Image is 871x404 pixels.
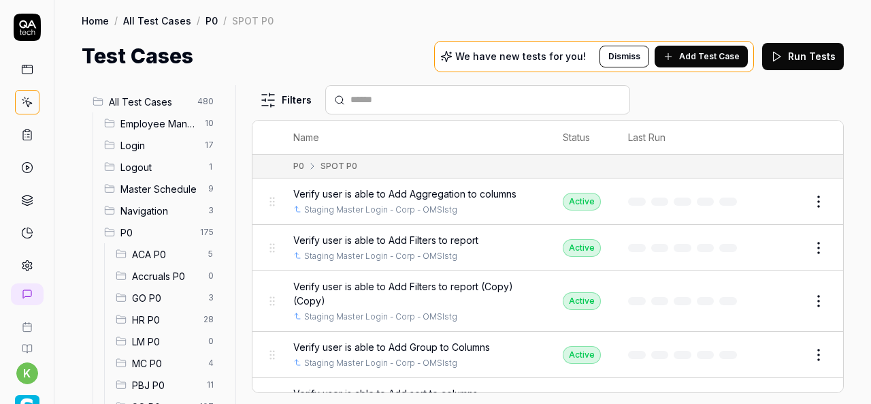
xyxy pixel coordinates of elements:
span: Logout [120,160,200,174]
p: We have new tests for you! [455,52,586,61]
a: Staging Master Login - Corp - OMSIstg [304,311,457,323]
span: Verify user is able to Add sort to columns [293,386,478,401]
span: GO P0 [132,291,200,305]
div: Active [563,239,601,257]
button: Dismiss [599,46,649,67]
span: Navigation [120,204,200,218]
span: 5 [203,246,219,262]
a: P0 [206,14,218,27]
span: 11 [201,377,219,393]
div: / [223,14,227,27]
div: Drag to reorderLogout1 [99,156,225,178]
span: 10 [199,115,219,131]
span: Verify user is able to Add Filters to report (Copy) (Copy) [293,279,536,308]
div: Drag to reorderACA P05 [110,243,225,265]
a: New conversation [11,283,44,305]
div: Drag to reorderLM P00 [110,330,225,352]
div: / [114,14,118,27]
th: Name [280,121,549,155]
div: Drag to reorderP0175 [99,221,225,243]
span: 0 [203,333,219,349]
a: All Test Cases [123,14,191,27]
button: Run Tests [762,43,844,70]
span: 3 [203,202,219,219]
div: / [197,14,200,27]
a: Staging Master Login - Corp - OMSIstg [304,357,457,369]
a: Home [82,14,109,27]
span: All Test Cases [109,95,189,109]
span: Verify user is able to Add Filters to report [293,233,478,247]
div: SPOT P0 [232,14,274,27]
th: Status [549,121,614,155]
div: Active [563,292,601,310]
div: Drag to reorderPBJ P011 [110,374,225,396]
div: Drag to reorderEmployee Management10 [99,112,225,134]
h1: Test Cases [82,41,193,72]
span: 1 [203,159,219,175]
span: 3 [203,290,219,306]
span: 28 [198,311,219,328]
span: Master Schedule [120,182,200,196]
a: Staging Master Login - Corp - OMSIstg [304,204,457,216]
button: Add Test Case [655,46,748,67]
span: Accruals P0 [132,269,200,283]
div: Active [563,193,601,211]
span: Add Test Case [679,50,740,63]
span: HR P0 [132,313,195,327]
a: Staging Master Login - Corp - OMSIstg [304,250,457,262]
th: Last Run [614,121,756,155]
div: Drag to reorderMC P04 [110,352,225,374]
tr: Verify user is able to Add Group to ColumnsStaging Master Login - Corp - OMSIstgActive [252,332,843,378]
span: Login [120,138,197,153]
span: P0 [120,226,192,240]
div: Drag to reorderGO P03 [110,287,225,309]
div: Drag to reorderMaster Schedule9 [99,178,225,200]
span: 480 [192,93,219,110]
span: 17 [199,137,219,153]
span: 0 [203,268,219,284]
div: Drag to reorderHR P028 [110,309,225,330]
span: Employee Management [120,116,197,131]
span: 4 [203,355,219,371]
tr: Verify user is able to Add Filters to report (Copy) (Copy)Staging Master Login - Corp - OMSIstgAc... [252,271,843,332]
div: SPOT P0 [321,160,357,172]
div: Drag to reorderNavigation3 [99,200,225,221]
div: P0 [293,160,304,172]
a: Book a call with us [5,311,48,332]
div: Drag to reorderLogin17 [99,134,225,156]
tr: Verify user is able to Add Aggregation to columnsStaging Master Login - Corp - OMSIstgActive [252,178,843,225]
div: Active [563,346,601,364]
span: ACA P0 [132,247,200,262]
span: 9 [203,181,219,197]
span: 175 [195,224,219,240]
span: Verify user is able to Add Aggregation to columns [293,187,516,201]
div: Drag to reorderAccruals P00 [110,265,225,287]
span: MC P0 [132,356,200,371]
tr: Verify user is able to Add Filters to reportStaging Master Login - Corp - OMSIstgActive [252,225,843,271]
button: k [16,362,38,384]
span: LM P0 [132,335,200,349]
a: Documentation [5,332,48,354]
span: PBJ P0 [132,378,199,392]
button: Filters [252,87,320,114]
span: Verify user is able to Add Group to Columns [293,340,490,354]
